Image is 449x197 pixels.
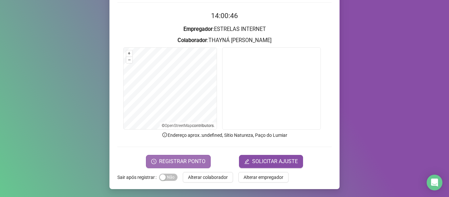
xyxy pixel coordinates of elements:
span: clock-circle [151,159,156,164]
div: Open Intercom Messenger [427,175,442,190]
h3: : THAYNÁ [PERSON_NAME] [117,36,332,45]
button: editSOLICITAR AJUSTE [239,155,303,168]
button: REGISTRAR PONTO [146,155,211,168]
span: Alterar colaborador [188,174,228,181]
a: OpenStreetMap [165,123,192,128]
li: © contributors. [162,123,215,128]
button: + [126,50,132,57]
label: Sair após registrar [117,172,159,183]
span: info-circle [162,132,168,138]
h3: : ESTRELAS INTERNET [117,25,332,34]
button: Alterar empregador [238,172,289,183]
span: REGISTRAR PONTO [159,158,205,165]
strong: Colaborador [177,37,207,43]
span: edit [244,159,249,164]
button: Alterar colaborador [183,172,233,183]
button: – [126,57,132,63]
span: Alterar empregador [244,174,283,181]
strong: Empregador [183,26,213,32]
span: SOLICITAR AJUSTE [252,158,298,165]
p: Endereço aprox. : undefined, Sítio Natureza, Paço do Lumiar [117,132,332,139]
time: 14:00:46 [211,12,238,20]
